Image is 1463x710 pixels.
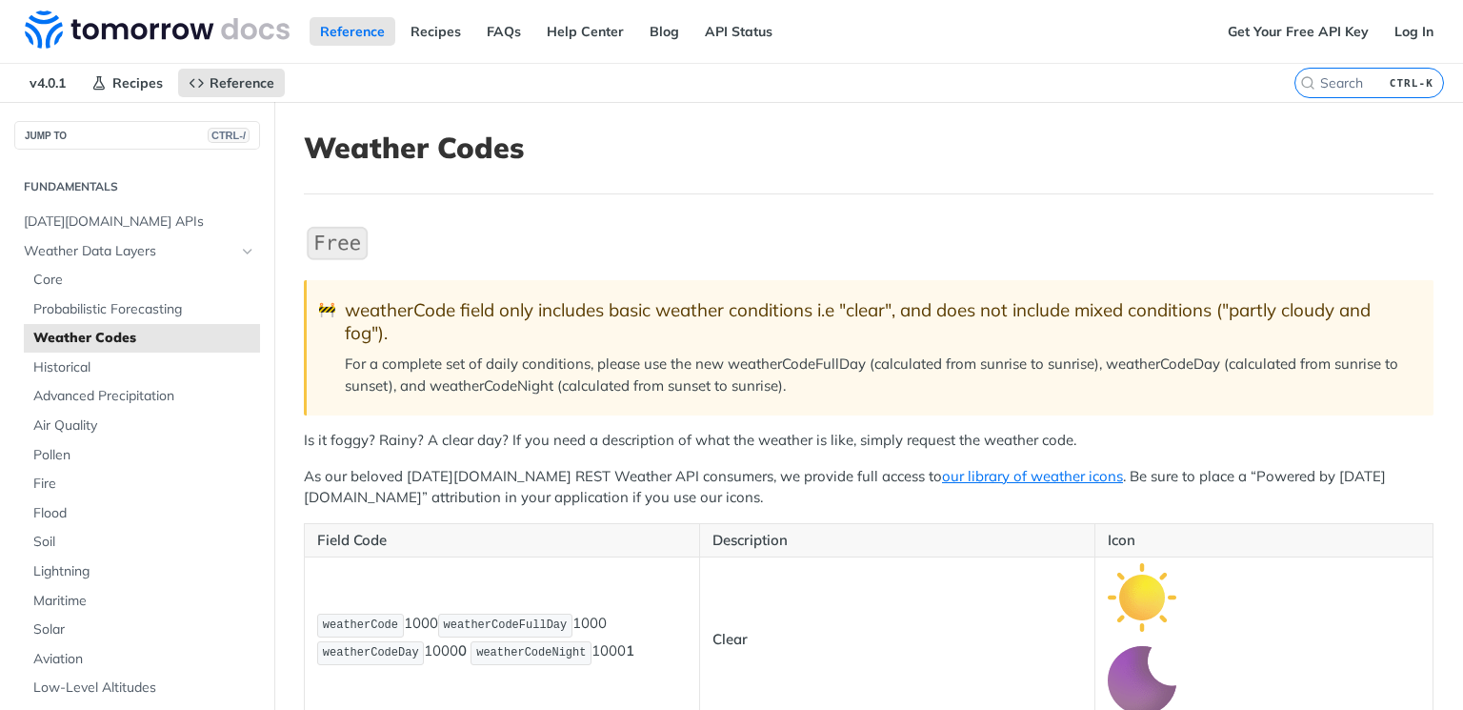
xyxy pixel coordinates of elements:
p: Is it foggy? Rainy? A clear day? If you need a description of what the weather is like, simply re... [304,430,1433,452]
a: Air Quality [24,412,260,440]
h1: Weather Codes [304,131,1433,165]
a: Historical [24,354,260,382]
span: weatherCodeDay [323,646,419,659]
p: As our beloved [DATE][DOMAIN_NAME] REST Weather API consumers, we provide full access to . Be sur... [304,466,1433,509]
kbd: CTRL-K [1385,73,1438,92]
span: Lightning [33,562,255,581]
button: JUMP TOCTRL-/ [14,121,260,150]
svg: Search [1300,75,1315,91]
a: Reference [310,17,395,46]
a: Get Your Free API Key [1217,17,1379,46]
p: Field Code [317,530,687,552]
span: weatherCodeNight [476,646,586,659]
span: 🚧 [318,299,336,321]
p: For a complete set of daily conditions, please use the new weatherCodeFullDay (calculated from su... [345,354,1414,396]
span: weatherCodeFullDay [444,619,568,632]
strong: 1 [626,641,634,659]
span: Weather Codes [33,329,255,348]
a: Low-Level Altitudes [24,674,260,702]
span: Aviation [33,650,255,669]
a: Recipes [400,17,471,46]
span: Air Quality [33,416,255,436]
a: Probabilistic Forecasting [24,295,260,324]
span: Low-Level Altitudes [33,679,255,698]
a: Reference [178,69,285,97]
span: Weather Data Layers [24,242,235,261]
button: Hide subpages for Weather Data Layers [240,244,255,259]
a: Solar [24,616,260,644]
a: API Status [694,17,783,46]
p: Description [712,530,1082,552]
p: 1000 1000 1000 1000 [317,612,687,667]
a: our library of weather icons [942,467,1123,485]
img: clear_day [1108,563,1176,632]
a: Weather Data LayersHide subpages for Weather Data Layers [14,237,260,266]
span: v4.0.1 [19,69,76,97]
a: Blog [639,17,690,46]
a: Soil [24,528,260,557]
span: [DATE][DOMAIN_NAME] APIs [24,213,255,232]
span: Probabilistic Forecasting [33,300,255,319]
span: Soil [33,533,255,552]
a: Maritime [24,587,260,616]
span: Recipes [112,74,163,91]
div: weatherCode field only includes basic weather conditions i.e "clear", and does not include mixed ... [345,299,1414,344]
a: Lightning [24,558,260,586]
a: Pollen [24,441,260,470]
span: Pollen [33,446,255,465]
a: Log In [1384,17,1444,46]
span: Maritime [33,592,255,611]
span: Solar [33,620,255,639]
span: Fire [33,475,255,494]
span: weatherCode [323,619,398,632]
a: Fire [24,470,260,498]
span: Advanced Precipitation [33,387,255,406]
a: Help Center [536,17,634,46]
span: Core [33,271,255,290]
span: Flood [33,504,255,523]
a: [DATE][DOMAIN_NAME] APIs [14,208,260,236]
a: Advanced Precipitation [24,382,260,411]
a: Flood [24,499,260,528]
a: FAQs [476,17,531,46]
strong: Clear [712,630,748,648]
span: CTRL-/ [208,128,250,143]
a: Weather Codes [24,324,260,353]
a: Aviation [24,645,260,674]
span: Reference [210,74,274,91]
a: Core [24,266,260,294]
h2: Fundamentals [14,178,260,195]
a: Recipes [81,69,173,97]
span: Expand image [1108,587,1176,605]
img: Tomorrow.io Weather API Docs [25,10,290,49]
p: Icon [1108,530,1421,552]
span: Historical [33,358,255,377]
strong: 0 [458,641,467,659]
span: Expand image [1108,670,1176,688]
